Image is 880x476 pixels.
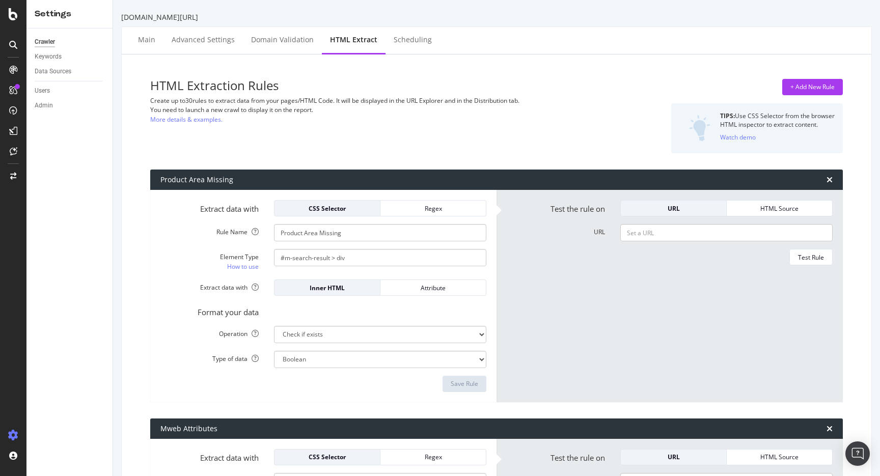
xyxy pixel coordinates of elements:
div: Admin [35,100,53,111]
div: HTML Extract [330,35,377,45]
div: Save Rule [451,379,478,388]
label: Rule Name [153,224,266,236]
a: Keywords [35,51,105,62]
button: Regex [380,200,486,216]
a: How to use [227,261,259,272]
button: Save Rule [443,376,486,392]
label: Operation [153,326,266,338]
label: Extract data with [153,279,266,292]
div: CSS Selector [283,204,372,213]
button: Attribute [380,279,486,296]
label: Test the rule on [499,449,613,463]
div: times [827,176,833,184]
div: Regex [389,204,478,213]
div: Advanced Settings [172,35,235,45]
a: Admin [35,100,105,111]
div: Attribute [389,284,478,292]
div: Main [138,35,155,45]
button: Test Rule [789,249,833,265]
button: HTML Source [727,449,833,465]
input: Set a URL [620,224,833,241]
div: HTML Source [735,204,824,213]
h3: HTML Extraction Rules [150,79,607,92]
div: + Add New Rule [790,82,835,91]
div: Watch demo [720,133,756,142]
button: + Add New Rule [782,79,843,95]
div: Users [35,86,50,96]
div: [DOMAIN_NAME][URL] [121,12,872,22]
button: Inner HTML [274,279,380,296]
div: CSS Selector [283,453,372,461]
label: Format your data [153,303,266,318]
div: URL [629,204,718,213]
label: Extract data with [153,200,266,214]
div: Create up to 30 rules to extract data from your pages/HTML Code. It will be displayed in the URL ... [150,96,607,105]
button: CSS Selector [274,200,380,216]
label: Test the rule on [499,200,613,214]
div: Element Type [160,253,259,261]
button: CSS Selector [274,449,380,465]
div: Keywords [35,51,62,62]
label: Extract data with [153,449,266,463]
div: You need to launch a new crawl to display it on the report. [150,105,607,114]
div: Inner HTML [283,284,372,292]
div: HTML Source [735,453,824,461]
div: times [827,425,833,433]
button: URL [620,449,727,465]
div: Test Rule [798,253,824,262]
button: Watch demo [720,129,756,145]
button: HTML Source [727,200,833,216]
div: Use CSS Selector from the browser [720,111,835,120]
div: Crawler [35,37,55,47]
a: Users [35,86,105,96]
label: Type of data [153,351,266,363]
input: Provide a name [274,224,486,241]
label: URL [499,224,613,236]
div: HTML inspector to extract content. [720,120,835,129]
div: Settings [35,8,104,20]
img: DZQOUYU0WpgAAAAASUVORK5CYII= [689,115,710,142]
a: Data Sources [35,66,105,77]
div: Open Intercom Messenger [845,441,870,466]
div: Scheduling [394,35,432,45]
a: More details & examples. [150,114,223,125]
strong: TIPS: [720,111,735,120]
button: Regex [380,449,486,465]
a: Crawler [35,37,105,47]
div: Data Sources [35,66,71,77]
input: CSS Expression [274,249,486,266]
div: Regex [389,453,478,461]
div: Mweb Attributes [160,424,217,434]
div: URL [629,453,718,461]
div: Domain Validation [251,35,314,45]
button: URL [620,200,727,216]
div: Product Area Missing [160,175,233,185]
